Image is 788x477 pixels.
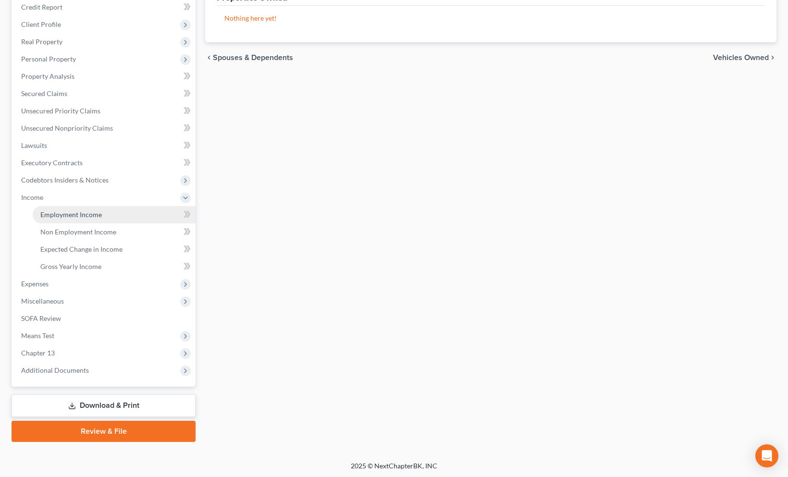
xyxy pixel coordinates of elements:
a: Lawsuits [13,137,196,154]
span: Miscellaneous [21,297,64,305]
span: Chapter 13 [21,349,55,357]
span: Codebtors Insiders & Notices [21,176,109,184]
span: Non Employment Income [40,228,116,236]
a: Unsecured Nonpriority Claims [13,120,196,137]
span: SOFA Review [21,314,61,322]
a: Unsecured Priority Claims [13,102,196,120]
span: Client Profile [21,20,61,28]
div: Open Intercom Messenger [755,444,778,467]
span: Secured Claims [21,89,67,98]
span: Unsecured Nonpriority Claims [21,124,113,132]
a: SOFA Review [13,310,196,327]
a: Employment Income [33,206,196,223]
span: Executory Contracts [21,159,83,167]
a: Review & File [12,421,196,442]
a: Non Employment Income [33,223,196,241]
span: Gross Yearly Income [40,262,101,270]
a: Executory Contracts [13,154,196,171]
a: Property Analysis [13,68,196,85]
span: Lawsuits [21,141,47,149]
span: Vehicles Owned [713,54,769,61]
span: Expenses [21,280,49,288]
span: Credit Report [21,3,62,11]
span: Unsecured Priority Claims [21,107,100,115]
button: Vehicles Owned chevron_right [713,54,776,61]
i: chevron_right [769,54,776,61]
span: Means Test [21,331,54,340]
span: Employment Income [40,210,102,219]
span: Property Analysis [21,72,74,80]
button: chevron_left Spouses & Dependents [205,54,293,61]
a: Gross Yearly Income [33,258,196,275]
i: chevron_left [205,54,213,61]
span: Income [21,193,43,201]
span: Real Property [21,37,62,46]
a: Download & Print [12,394,196,417]
p: Nothing here yet! [224,13,757,23]
a: Expected Change in Income [33,241,196,258]
span: Spouses & Dependents [213,54,293,61]
span: Expected Change in Income [40,245,123,253]
a: Secured Claims [13,85,196,102]
span: Personal Property [21,55,76,63]
span: Additional Documents [21,366,89,374]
